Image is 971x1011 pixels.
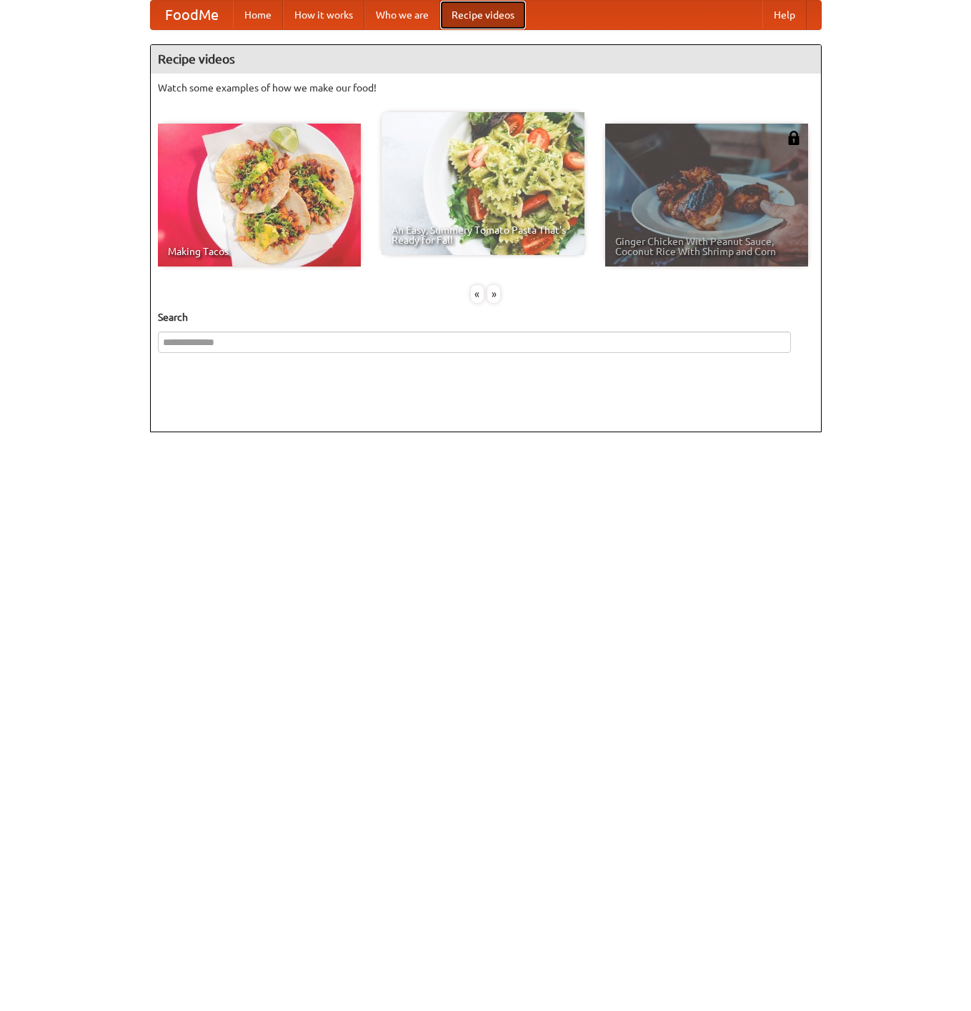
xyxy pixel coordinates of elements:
a: Home [233,1,283,29]
span: Making Tacos [168,246,351,257]
div: « [471,285,484,303]
p: Watch some examples of how we make our food! [158,81,814,95]
span: An Easy, Summery Tomato Pasta That's Ready for Fall [392,225,574,245]
a: How it works [283,1,364,29]
h4: Recipe videos [151,45,821,74]
a: Recipe videos [440,1,526,29]
a: Who we are [364,1,440,29]
a: Help [762,1,807,29]
h5: Search [158,310,814,324]
a: FoodMe [151,1,233,29]
a: Making Tacos [158,124,361,267]
div: » [487,285,500,303]
a: An Easy, Summery Tomato Pasta That's Ready for Fall [382,112,584,255]
img: 483408.png [787,131,801,145]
